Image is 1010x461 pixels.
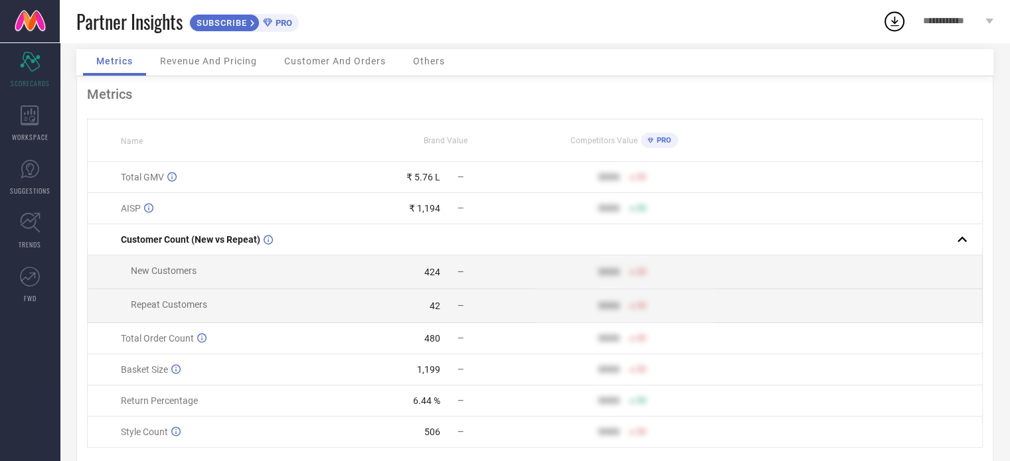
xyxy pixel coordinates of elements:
[598,203,620,214] div: 9999
[653,136,671,145] span: PRO
[19,239,41,249] span: TRENDS
[637,396,646,405] span: 50
[637,301,646,310] span: 50
[637,267,646,277] span: 50
[458,301,463,310] span: —
[121,333,194,344] span: Total Order Count
[598,395,620,406] div: 9999
[96,56,133,66] span: Metrics
[12,132,48,142] span: WORKSPACE
[413,56,445,66] span: Others
[131,265,197,276] span: New Customers
[598,333,620,344] div: 9999
[406,172,440,182] div: ₹ 5.76 L
[160,56,257,66] span: Revenue And Pricing
[424,267,440,277] div: 424
[458,204,463,213] span: —
[409,203,440,214] div: ₹ 1,194
[458,334,463,343] span: —
[637,334,646,343] span: 50
[11,78,50,88] span: SCORECARDS
[883,9,906,33] div: Open download list
[598,172,620,182] div: 9999
[424,136,467,145] span: Brand Value
[189,11,299,32] a: SUBSCRIBEPRO
[121,203,141,214] span: AISP
[121,427,168,437] span: Style Count
[637,204,646,213] span: 50
[131,299,207,310] span: Repeat Customers
[121,137,143,146] span: Name
[87,86,983,102] div: Metrics
[458,172,463,182] span: —
[458,396,463,405] span: —
[417,364,440,375] div: 1,199
[424,333,440,344] div: 480
[570,136,637,145] span: Competitors Value
[430,300,440,311] div: 42
[121,172,164,182] span: Total GMV
[637,365,646,374] span: 50
[598,267,620,277] div: 9999
[458,267,463,277] span: —
[121,395,198,406] span: Return Percentage
[121,234,260,245] span: Customer Count (New vs Repeat)
[458,365,463,374] span: —
[424,427,440,437] div: 506
[190,18,250,28] span: SUBSCRIBE
[637,427,646,436] span: 50
[284,56,386,66] span: Customer And Orders
[458,427,463,436] span: —
[272,18,292,28] span: PRO
[598,427,620,437] div: 9999
[121,364,168,375] span: Basket Size
[598,364,620,375] div: 9999
[637,172,646,182] span: 50
[10,186,50,196] span: SUGGESTIONS
[24,293,37,303] span: FWD
[413,395,440,406] div: 6.44 %
[598,300,620,311] div: 9999
[76,8,183,35] span: Partner Insights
